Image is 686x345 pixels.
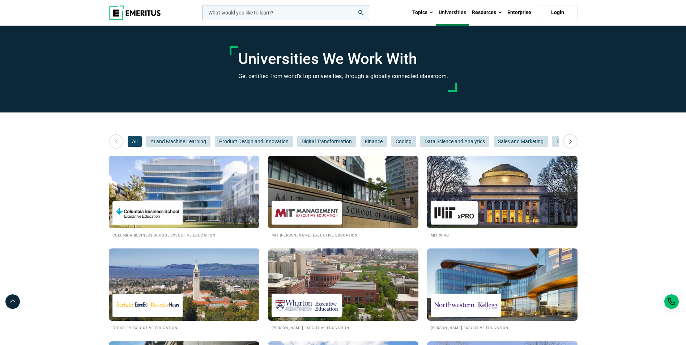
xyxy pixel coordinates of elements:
h2: [PERSON_NAME] Executive Education [272,324,415,331]
button: Finance [361,136,387,147]
button: Digital Transformation [297,136,356,147]
a: Universities We Work With MIT Sloan Executive Education MIT [PERSON_NAME] Executive Education [268,156,418,238]
a: Universities We Work With MIT xPRO MIT xPRO [427,156,578,238]
button: Sales and Marketing [494,136,548,147]
h2: Berkeley Executive Education [112,324,256,331]
h1: Universities We Work With [238,50,448,68]
img: Kellogg Executive Education [434,297,497,314]
button: All [128,136,142,147]
input: woocommerce-product-search-field-0 [202,5,369,20]
img: Universities We Work With [427,248,578,321]
h3: Get certified from world’s top universities, through a globally connected classroom. [238,72,448,81]
img: Universities We Work With [268,156,418,228]
button: Digital Marketing [552,136,599,147]
a: Universities We Work With Berkeley Executive Education Berkeley Executive Education [109,248,259,331]
img: Universities We Work With [268,248,418,321]
h2: MIT xPRO [431,232,574,238]
img: Universities We Work With [109,156,259,228]
img: Universities We Work With [109,248,259,321]
button: Coding [391,136,416,147]
h2: [PERSON_NAME] Executive Education [431,324,574,331]
img: Universities We Work With [427,156,578,228]
a: Universities We Work With Columbia Business School Executive Education Columbia Business School E... [109,156,259,238]
a: Login [538,5,578,20]
a: Universities We Work With Wharton Executive Education [PERSON_NAME] Executive Education [268,248,418,331]
img: Wharton Executive Education [275,297,338,314]
button: Product Design and Innovation [215,136,293,147]
img: Berkeley Executive Education [116,297,179,314]
img: MIT Sloan Executive Education [275,205,338,221]
img: MIT xPRO [434,205,474,221]
img: Columbia Business School Executive Education [116,205,179,221]
button: AI and Machine Learning [146,136,210,147]
h2: MIT [PERSON_NAME] Executive Education [272,232,415,238]
h2: Columbia Business School Executive Education [112,232,256,238]
button: Data Science and Analytics [420,136,489,147]
a: Universities We Work With Kellogg Executive Education [PERSON_NAME] Executive Education [427,248,578,331]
